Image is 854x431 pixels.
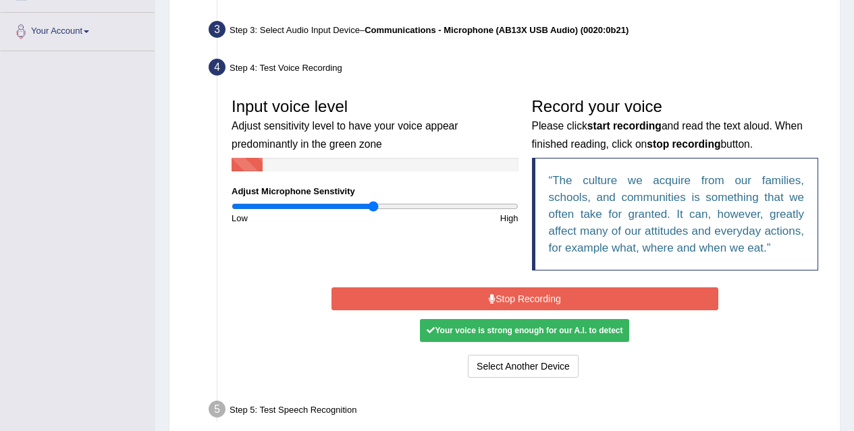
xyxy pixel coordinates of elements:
h3: Record your voice [532,98,819,151]
small: Please click and read the text aloud. When finished reading, click on button. [532,120,803,149]
div: Your voice is strong enough for our A.I. to detect [420,319,629,342]
button: Stop Recording [331,287,718,310]
div: High [375,212,525,225]
div: Step 5: Test Speech Recognition [203,397,834,426]
h3: Input voice level [232,98,518,151]
span: – [360,25,629,35]
div: Step 3: Select Audio Input Device [203,17,834,47]
div: Step 4: Test Voice Recording [203,55,834,84]
a: Your Account [1,13,155,47]
b: start recording [587,120,662,132]
div: Low [225,212,375,225]
label: Adjust Microphone Senstivity [232,185,355,198]
q: The culture we acquire from our families, schools, and communities is something that we often tak... [549,174,805,254]
small: Adjust sensitivity level to have your voice appear predominantly in the green zone [232,120,458,149]
b: stop recording [647,138,720,150]
button: Select Another Device [468,355,579,378]
b: Communications - Microphone (AB13X USB Audio) (0020:0b21) [365,25,629,35]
